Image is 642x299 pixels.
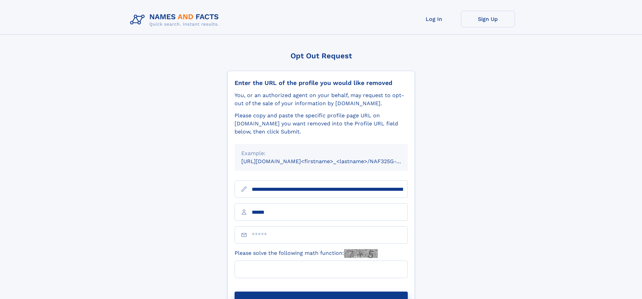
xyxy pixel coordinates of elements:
div: Opt Out Request [227,52,415,60]
div: Example: [241,149,401,157]
img: Logo Names and Facts [127,11,224,29]
label: Please solve the following math function: [235,249,378,258]
div: You, or an authorized agent on your behalf, may request to opt-out of the sale of your informatio... [235,91,408,108]
div: Enter the URL of the profile you would like removed [235,79,408,87]
small: [URL][DOMAIN_NAME]<firstname>_<lastname>/NAF325G-xxxxxxxx [241,158,421,165]
a: Log In [407,11,461,27]
div: Please copy and paste the specific profile page URL on [DOMAIN_NAME] you want removed into the Pr... [235,112,408,136]
a: Sign Up [461,11,515,27]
